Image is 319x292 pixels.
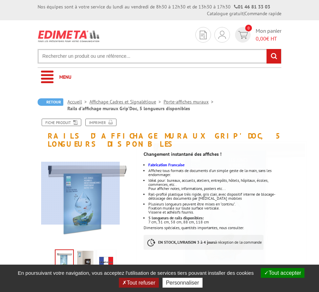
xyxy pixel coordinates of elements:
a: devis rapide 0 Mon panier 0,00€ HT [233,27,281,43]
a: Fiche produit [42,119,81,126]
a: Catalogue gratuit [207,10,243,17]
a: Imprimer [85,119,116,126]
img: devis rapide [200,31,207,39]
strong: 01 46 81 33 03 [234,4,270,10]
span: 0,00 [256,35,266,42]
span: € HT [256,35,281,43]
a: Accueil [67,99,89,105]
div: | [207,10,281,17]
span: 0 [245,25,252,31]
input: rechercher [267,49,281,64]
img: devis rapide [238,31,248,39]
a: Commande rapide [244,10,281,17]
span: Menu [59,74,71,80]
img: edimeta_produit_fabrique_en_france.jpg [98,251,114,272]
a: Retour [38,98,63,106]
h1: Rails d'affichage muraux Grip'Doc, 5 longueurs disponibles [33,119,286,148]
a: Menu [38,68,281,87]
div: Nos équipes sont à votre service du lundi au vendredi de 8h30 à 12h30 et de 13h30 à 17h30 [38,3,270,10]
a: Affichage Cadres et Signalétique [89,99,164,105]
button: Personnaliser (fenêtre modale) [163,278,203,288]
a: Porte-affiches muraux [164,99,216,105]
button: Tout refuser [119,278,158,288]
input: Rechercher un produit ou une référence... [38,49,281,64]
img: rail_affichage_mural_grip_documents_7cm_1007_2.jpg [77,251,93,272]
button: Tout accepter [261,268,304,278]
img: Edimeta [38,27,100,45]
li: Rails d'affichage muraux Grip'Doc, 5 longueurs disponibles [67,105,190,112]
img: rail_affichage_mural_grip_documents_7cm_1007_1.jpg [56,250,73,271]
img: devis rapide [218,31,226,39]
span: En poursuivant votre navigation, vous acceptez l'utilisation de services tiers pouvant installer ... [15,270,257,276]
span: Mon panier [256,27,281,43]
